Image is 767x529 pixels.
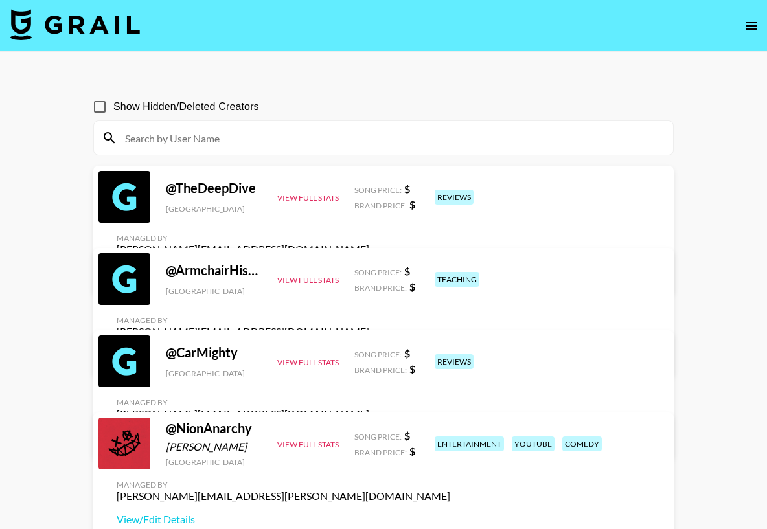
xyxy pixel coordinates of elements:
div: [PERSON_NAME][EMAIL_ADDRESS][PERSON_NAME][DOMAIN_NAME] [117,490,450,502]
strong: $ [409,363,415,375]
span: Song Price: [354,432,402,442]
img: Grail Talent [10,9,140,40]
div: Managed By [117,480,450,490]
button: View Full Stats [277,440,339,449]
span: Brand Price: [354,365,407,375]
div: Managed By [117,233,369,243]
span: Song Price: [354,185,402,195]
div: entertainment [435,436,504,451]
span: Brand Price: [354,447,407,457]
div: Managed By [117,315,369,325]
button: View Full Stats [277,357,339,367]
div: [GEOGRAPHIC_DATA] [166,368,262,378]
button: open drawer [738,13,764,39]
strong: $ [409,280,415,293]
div: [PERSON_NAME][EMAIL_ADDRESS][DOMAIN_NAME] [117,407,369,420]
span: Song Price: [354,350,402,359]
strong: $ [409,445,415,457]
div: reviews [435,354,474,369]
div: reviews [435,190,474,205]
div: comedy [562,436,602,451]
span: Song Price: [354,267,402,277]
div: @ TheDeepDive [166,180,262,196]
div: youtube [512,436,555,451]
span: Show Hidden/Deleted Creators [113,99,259,115]
div: teaching [435,272,479,287]
strong: $ [409,198,415,210]
button: View Full Stats [277,193,339,203]
strong: $ [404,429,410,442]
div: @ ArmchairHistorian [166,262,262,278]
div: @ NionAnarchy [166,420,262,436]
strong: $ [404,347,410,359]
button: View Full Stats [277,275,339,285]
div: [GEOGRAPHIC_DATA] [166,286,262,296]
div: [PERSON_NAME][EMAIL_ADDRESS][DOMAIN_NAME] [117,243,369,256]
span: Brand Price: [354,283,407,293]
div: [PERSON_NAME][EMAIL_ADDRESS][DOMAIN_NAME] [117,325,369,338]
span: Brand Price: [354,201,407,210]
div: @ CarMighty [166,344,262,361]
strong: $ [404,183,410,195]
div: [PERSON_NAME] [166,440,262,453]
a: View/Edit Details [117,513,450,526]
div: [GEOGRAPHIC_DATA] [166,457,262,467]
div: Managed By [117,398,369,407]
strong: $ [404,265,410,277]
input: Search by User Name [117,128,665,148]
div: [GEOGRAPHIC_DATA] [166,204,262,214]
